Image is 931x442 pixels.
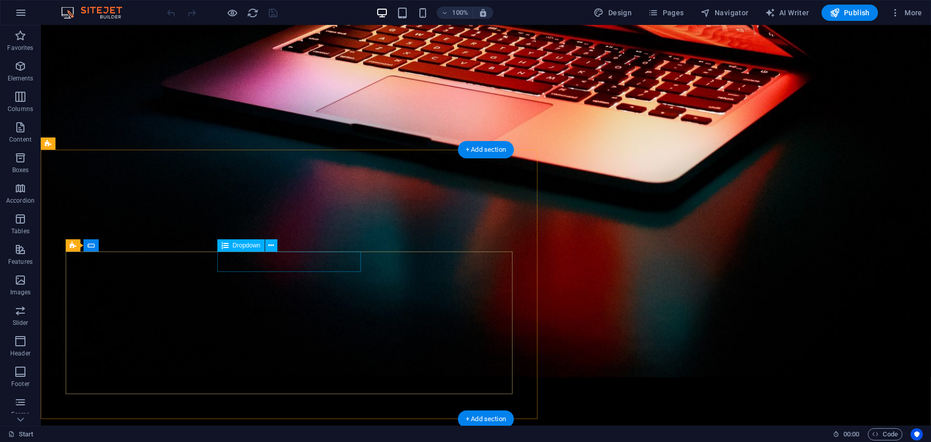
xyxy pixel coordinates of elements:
span: AI Writer [765,8,809,18]
p: Header [10,349,31,357]
button: Click here to leave preview mode and continue editing [227,7,239,19]
div: Design (Ctrl+Alt+Y) [590,5,636,21]
span: More [890,8,922,18]
button: AI Writer [761,5,813,21]
button: More [886,5,926,21]
p: Images [10,288,31,296]
img: Editor Logo [59,7,135,19]
div: + Add section [458,410,514,428]
span: : [851,430,852,438]
span: 00 00 [843,428,859,440]
p: Elements [8,74,34,82]
p: Content [9,135,32,144]
button: Usercentrics [911,428,923,440]
button: reload [247,7,259,19]
i: Reload page [247,7,259,19]
p: Forms [11,410,30,419]
p: Favorites [7,44,33,52]
p: Accordion [6,197,35,205]
button: Pages [644,5,688,21]
button: 100% [437,7,473,19]
i: On resize automatically adjust zoom level to fit chosen device. [478,8,488,17]
p: Footer [11,380,30,388]
p: Tables [11,227,30,235]
button: Navigator [696,5,753,21]
h6: 100% [452,7,468,19]
span: Dropdown [233,242,261,248]
span: Design [594,8,632,18]
p: Features [8,258,33,266]
button: Code [868,428,902,440]
h6: Session time [833,428,860,440]
p: Slider [13,319,29,327]
span: Code [872,428,898,440]
span: Publish [830,8,870,18]
span: Navigator [700,8,749,18]
a: Click to cancel selection. Double-click to open Pages [8,428,34,440]
div: + Add section [458,141,514,158]
button: Publish [822,5,878,21]
p: Boxes [12,166,29,174]
button: Design [590,5,636,21]
span: Pages [648,8,684,18]
p: Columns [8,105,33,113]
